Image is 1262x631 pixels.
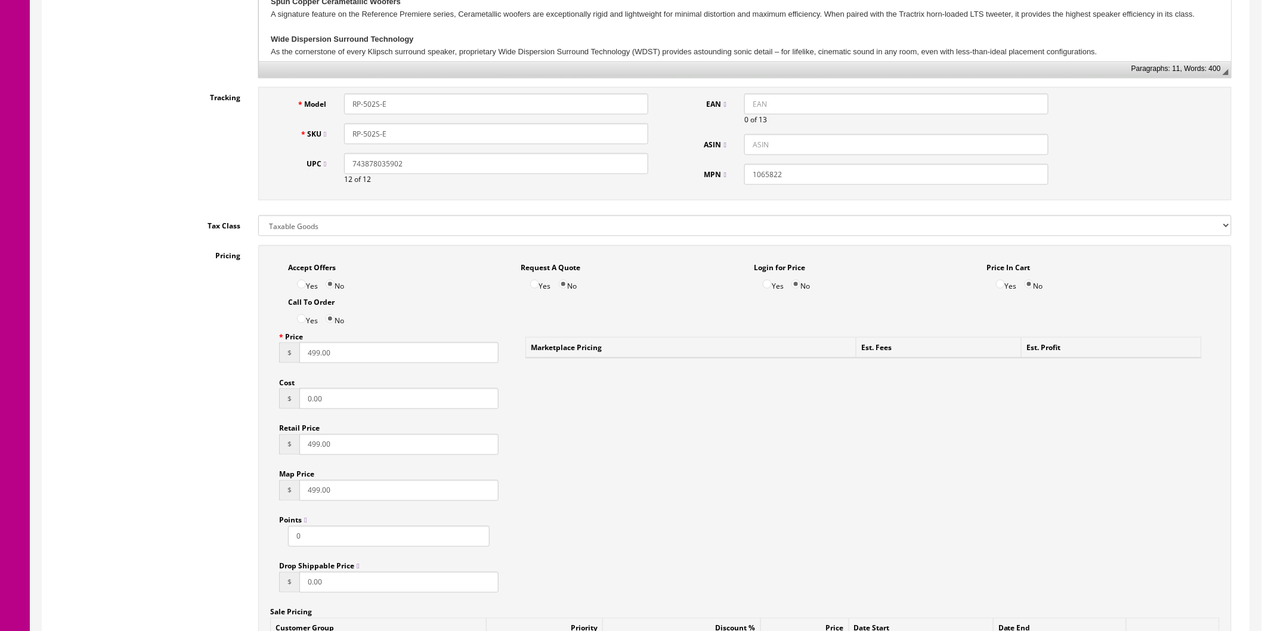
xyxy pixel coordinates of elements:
[344,123,648,144] input: SKU
[987,257,1031,273] label: Price In Cart
[297,280,306,289] input: Yes
[530,273,551,292] label: Yes
[344,153,648,174] input: UPC
[326,273,344,292] label: No
[326,280,335,289] input: No
[297,308,318,326] label: Yes
[763,280,772,289] input: Yes
[559,273,577,292] label: No
[288,257,336,273] label: Accept Offers
[344,174,352,184] span: 12
[288,292,335,308] label: Call To Order
[559,280,568,289] input: No
[12,26,44,35] b: RP-502S
[791,280,800,289] input: No
[754,257,805,273] label: Login for Price
[1025,280,1034,289] input: No
[51,87,249,103] label: Tracking
[12,174,142,183] b: Spun Copper Cerametallic Woofers
[704,169,726,180] span: MPN
[344,94,648,115] input: Model
[744,134,1048,155] input: ASIN
[530,280,539,289] input: Yes
[299,342,499,363] input: This should be a number with up to 2 decimal places.
[1131,64,1221,73] div: Statistics
[279,388,299,409] span: $
[299,572,499,593] input: This should be a number with up to 2 decimal places.
[750,115,767,125] span: of 13
[1223,69,1229,75] span: Resize
[996,280,1005,289] input: Yes
[307,129,326,139] span: SKU
[326,308,344,326] label: No
[744,164,1048,185] input: MPN
[763,273,784,292] label: Yes
[270,602,312,618] label: Sale Pricing
[299,480,499,501] input: This should be a number with up to 2 decimal places.
[279,515,307,525] span: Points
[1131,64,1221,73] span: Paragraphs: 11, Words: 400
[12,137,96,146] b: Vented Tweeter Design
[279,326,303,342] label: Price
[279,480,299,501] span: $
[704,140,726,150] span: ASIN
[297,273,318,292] label: Yes
[279,561,359,571] span: Drop Shippable Price
[856,338,1022,358] td: Est. Fees
[326,314,335,323] input: No
[996,273,1017,292] label: Yes
[12,12,960,347] p: You will receive: 1 Klipsch RP-502S Ebony Surround Speaker Horn loading maximizes efficiently and...
[744,94,1048,115] input: EAN
[279,418,320,434] label: Retail Price
[521,257,581,273] label: Request A Quote
[51,245,249,261] label: Pricing
[526,338,856,358] td: Marketplace Pricing
[307,159,326,169] span: UPC
[279,372,295,388] label: Cost
[279,434,299,455] span: $
[12,50,191,59] b: 90° x 90° Silicon Composite Hybrid Tractrix Horn
[1025,273,1043,292] label: No
[354,174,371,184] span: of 12
[288,526,490,547] input: Points
[279,342,299,363] span: $
[744,115,748,125] span: 0
[51,215,249,231] label: Tax Class
[707,99,726,109] span: EAN
[297,314,306,323] input: Yes
[271,94,335,110] label: Model
[279,572,299,593] span: $
[12,212,154,221] b: Wide Dispersion Surround Technology
[1022,338,1202,358] td: Est. Profit
[12,100,257,109] b: Linear Travel Suspension (Lts) Titanium [MEDICAL_DATA] Tweeter
[299,388,499,409] input: This should be a number with up to 2 decimal places.
[279,464,314,480] label: Map Price
[299,434,499,455] input: This should be a number with up to 2 decimal places.
[791,273,810,292] label: No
